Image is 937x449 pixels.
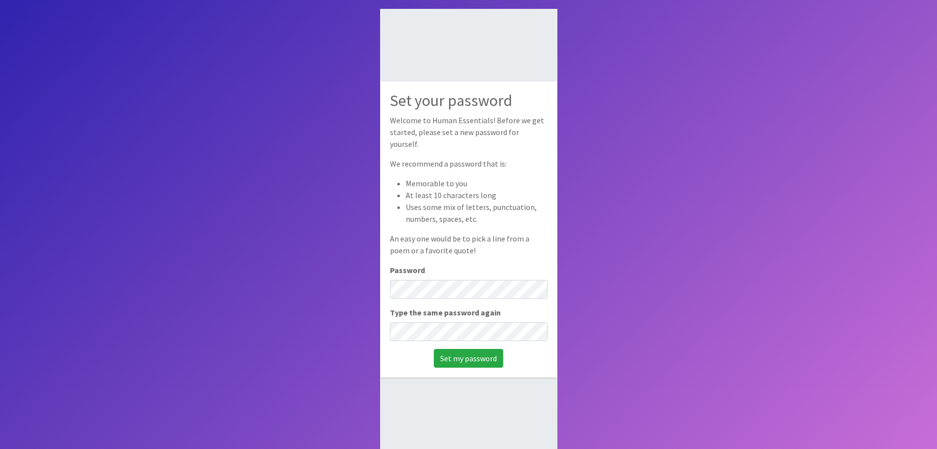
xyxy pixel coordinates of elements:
input: Set my password [434,349,503,368]
li: Memorable to you [406,177,548,189]
h2: Set your password [390,91,548,110]
li: At least 10 characters long [406,189,548,201]
label: Password [390,264,425,276]
p: We recommend a password that is: [390,158,548,170]
p: An easy one would be to pick a line from a poem or a favorite quote! [390,233,548,256]
label: Type the same password again [390,307,501,318]
li: Uses some mix of letters, punctuation, numbers, spaces, etc. [406,201,548,225]
p: Welcome to Human Essentials! Before we get started, please set a new password for yourself. [390,114,548,150]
